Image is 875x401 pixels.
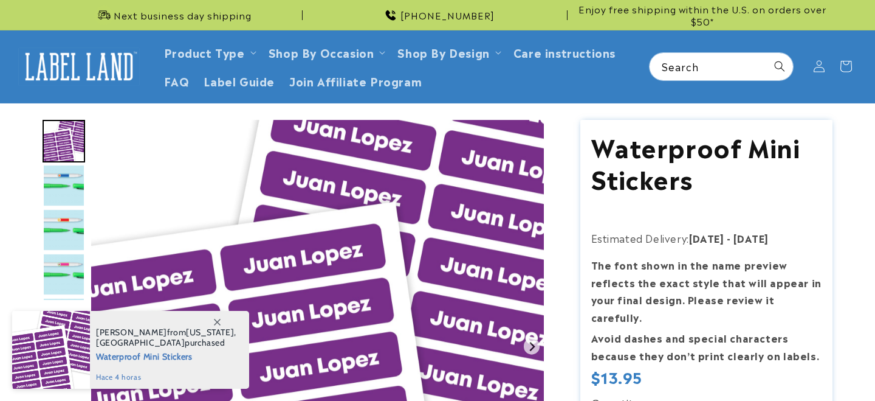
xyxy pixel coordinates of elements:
[390,38,506,66] summary: Shop By Design
[591,130,822,194] h1: Waterproof Mini Stickers
[18,47,140,85] img: Label Land
[96,372,236,383] span: hace 4 horas
[43,298,85,340] div: Go to slide 5
[164,44,245,60] a: Product Type
[766,53,793,80] button: Search
[591,368,643,386] span: $13.95
[157,38,261,66] summary: Product Type
[43,253,85,296] img: Butterfly design mini rectangle name label applied to a pen
[397,44,489,60] a: Shop By Design
[96,327,167,338] span: [PERSON_NAME]
[591,229,822,247] p: Estimated Delivery:
[114,9,252,21] span: Next business day shipping
[689,231,724,245] strong: [DATE]
[43,298,85,340] img: Crossbones design mini rectangle name label applied to a pen
[43,209,85,251] img: Bee design mini rectangle name label applied to a pen
[524,338,540,355] button: Next slide
[186,327,234,338] span: [US_STATE]
[733,231,769,245] strong: [DATE]
[289,74,422,88] span: Join Affiliate Program
[506,38,623,66] a: Care instructions
[282,66,429,95] a: Join Affiliate Program
[196,66,282,95] a: Label Guide
[513,45,616,59] span: Care instructions
[572,3,832,27] span: Enjoy free shipping within the U.S. on orders over $50*
[43,164,85,207] img: Basketball design mini rectangle name label applied to a pen
[43,253,85,296] div: Go to slide 4
[269,45,374,59] span: Shop By Occasion
[96,337,185,348] span: [GEOGRAPHIC_DATA]
[727,231,731,245] strong: -
[157,66,197,95] a: FAQ
[14,43,145,90] a: Label Land
[261,38,391,66] summary: Shop By Occasion
[400,9,495,21] span: [PHONE_NUMBER]
[96,327,236,348] span: from , purchased
[43,120,85,162] img: Waterproof Mini Stickers - Label Land
[204,74,275,88] span: Label Guide
[591,257,822,324] strong: The font shown in the name preview reflects the exact style that will appear in your final design...
[43,120,85,162] div: Go to slide 1
[43,209,85,251] div: Go to slide 3
[43,164,85,207] div: Go to slide 2
[591,330,820,363] strong: Avoid dashes and special characters because they don’t print clearly on labels.
[96,348,236,363] span: Waterproof Mini Stickers
[164,74,190,88] span: FAQ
